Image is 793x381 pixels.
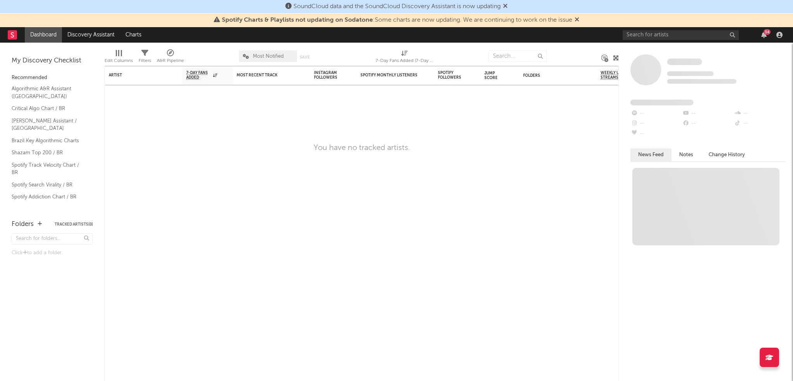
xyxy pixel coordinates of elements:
[360,73,419,78] div: Spotify Monthly Listeners
[12,181,85,189] a: Spotify Search Virality / BR
[222,17,373,23] span: Spotify Charts & Playlists not updating on Sodatone
[671,148,701,161] button: Notes
[314,143,410,153] div: You have no tracked artists.
[667,58,702,66] a: Some Artist
[12,205,85,221] a: TikTok Videos Assistant / [GEOGRAPHIC_DATA]
[62,27,120,43] a: Discovery Assistant
[12,56,93,66] div: My Discovery Checklist
[667,59,702,65] span: Some Artist
[237,73,295,78] div: Most Recent Track
[630,129,682,139] div: --
[25,27,62,43] a: Dashboard
[376,47,434,69] div: 7-Day Fans Added (7-Day Fans Added)
[105,56,133,66] div: Edit Columns
[300,55,310,59] button: Save
[484,71,504,80] div: Jump Score
[734,119,785,129] div: --
[222,17,572,23] span: : Some charts are now updating. We are continuing to work on the issue
[139,47,151,69] div: Filters
[12,84,85,100] a: Algorithmic A&R Assistant ([GEOGRAPHIC_DATA])
[667,79,736,84] span: 0 fans last week
[105,47,133,69] div: Edit Columns
[630,119,682,129] div: --
[489,50,547,62] input: Search...
[12,193,85,201] a: Spotify Addiction Chart / BR
[601,71,628,80] span: Weekly US Streams
[438,71,465,80] div: Spotify Followers
[12,220,34,229] div: Folders
[186,71,211,80] span: 7-Day Fans Added
[109,73,167,78] div: Artist
[12,248,93,258] div: Click to add a folder.
[630,148,671,161] button: News Feed
[157,56,184,66] div: A&R Pipeline
[682,119,733,129] div: --
[503,3,508,10] span: Dismiss
[12,136,85,145] a: Brazil Key Algorithmic Charts
[701,148,753,161] button: Change History
[575,17,579,23] span: Dismiss
[623,30,739,40] input: Search for artists
[294,3,501,10] span: SoundCloud data and the SoundCloud Discovery Assistant is now updating
[120,27,147,43] a: Charts
[12,117,85,133] a: [PERSON_NAME] Assistant / [GEOGRAPHIC_DATA]
[630,100,693,105] span: Fans Added by Platform
[12,148,85,157] a: Shazam Top 200 / BR
[157,47,184,69] div: A&R Pipeline
[523,73,581,78] div: Folders
[139,56,151,66] div: Filters
[12,104,85,113] a: Critical Algo Chart / BR
[253,54,284,59] span: Most Notified
[682,109,733,119] div: --
[667,71,714,76] span: Tracking Since: [DATE]
[12,161,85,177] a: Spotify Track Velocity Chart / BR
[12,233,93,245] input: Search for folders...
[734,109,785,119] div: --
[630,109,682,119] div: --
[376,56,434,66] div: 7-Day Fans Added (7-Day Fans Added)
[761,32,767,38] button: 34
[55,222,93,226] button: Tracked Artists(0)
[314,71,341,80] div: Instagram Followers
[764,29,771,35] div: 34
[12,73,93,83] div: Recommended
